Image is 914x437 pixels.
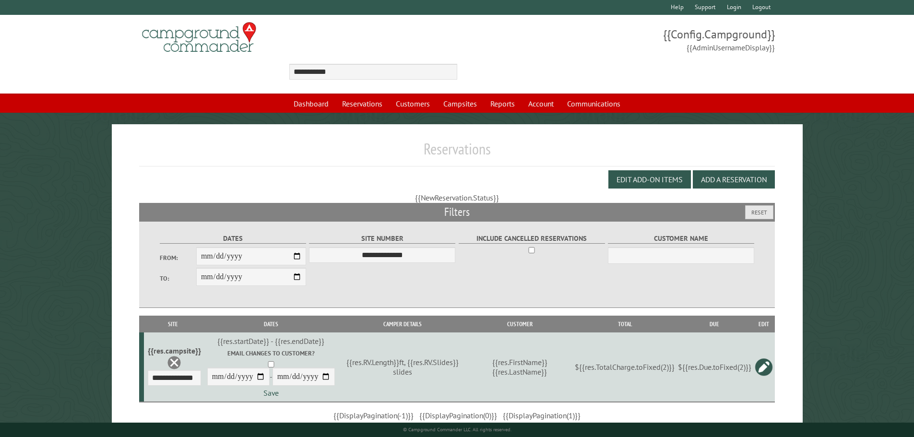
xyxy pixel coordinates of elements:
label: Site Number [309,233,455,244]
h1: Reservations [139,140,775,166]
label: Dates [160,233,306,244]
a: Save [263,388,279,398]
label: From: [160,253,196,262]
th: Site [144,316,202,332]
a: Customers [390,94,436,113]
img: Campground Commander [139,19,259,56]
label: Email changes to customer? [204,349,338,358]
td: ${{res.TotalCharge.toFixed(2)}} [573,332,676,402]
th: Due [677,316,753,332]
label: Include Cancelled Reservations [459,233,605,244]
th: Dates [202,316,340,332]
td: ${{res.Due.toFixed(2)}} [677,332,753,402]
div: {{res.startDate}} - {{res.endDate}} [204,336,338,346]
span: {{DisplayPagination(1)}} [503,411,581,420]
a: Delete this reservation [167,355,181,370]
div: {{res.campsite}} [148,346,201,355]
a: Campsites [438,94,483,113]
h2: Filters [139,203,775,221]
td: {{res.FirstName}} {{res.LastName}} [466,332,573,402]
span: {{DisplayPagination(-1)}} [333,411,414,420]
td: {{res.RV.Length}}ft, {{res.RV.Slides}} slides [340,332,466,402]
button: Edit Add-on Items [608,170,691,189]
button: Add a Reservation [693,170,775,189]
th: Total [573,316,676,332]
div: {{NewReservation.Status}} [139,192,775,203]
button: Reset [745,205,773,219]
label: To: [160,274,196,283]
a: Reservations [336,94,388,113]
th: Customer [466,316,573,332]
th: Edit [753,316,775,332]
span: {{DisplayPagination(0)}} [419,411,497,420]
a: Reports [485,94,521,113]
div: - [204,349,338,397]
span: {{Config.Campground}} {{AdminUsernameDisplay}} [457,26,775,53]
a: Dashboard [288,94,334,113]
small: © Campground Commander LLC. All rights reserved. [403,426,511,433]
a: Communications [561,94,626,113]
label: Customer Name [608,233,754,244]
a: Account [522,94,559,113]
th: Camper Details [340,316,466,332]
